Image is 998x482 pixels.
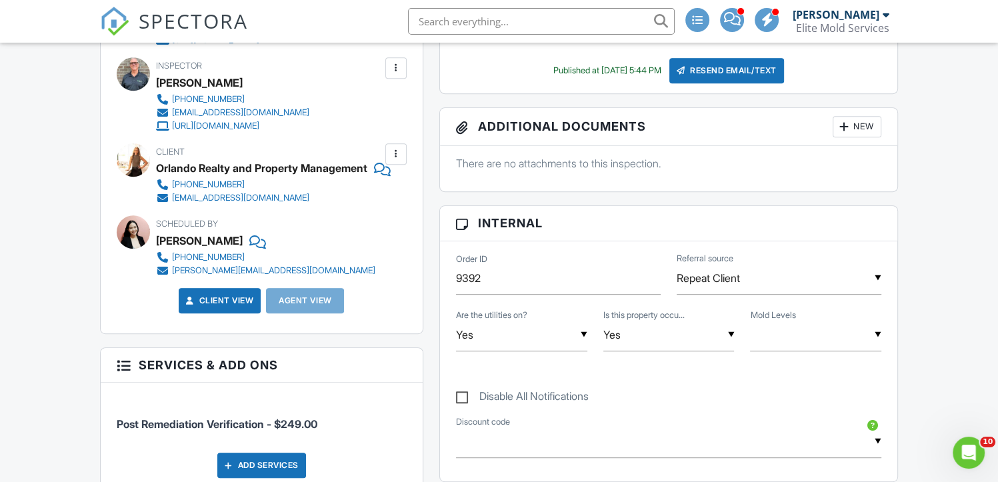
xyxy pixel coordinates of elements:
[172,193,309,203] div: [EMAIL_ADDRESS][DOMAIN_NAME]
[408,8,675,35] input: Search everything...
[217,453,306,478] div: Add Services
[793,8,879,21] div: [PERSON_NAME]
[139,7,248,35] span: SPECTORA
[156,106,309,119] a: [EMAIL_ADDRESS][DOMAIN_NAME]
[553,65,661,76] div: Published at [DATE] 5:44 PM
[156,264,375,277] a: [PERSON_NAME][EMAIL_ADDRESS][DOMAIN_NAME]
[100,7,129,36] img: The Best Home Inspection Software - Spectora
[440,108,898,146] h3: Additional Documents
[172,265,375,276] div: [PERSON_NAME][EMAIL_ADDRESS][DOMAIN_NAME]
[603,309,685,321] label: Is this property occupied?
[156,119,309,133] a: [URL][DOMAIN_NAME]
[156,147,185,157] span: Client
[101,348,423,383] h3: Services & Add ons
[669,58,784,83] div: Resend Email/Text
[456,390,589,407] label: Disable All Notifications
[156,61,202,71] span: Inspector
[456,416,510,428] label: Discount code
[750,309,795,321] label: Mold Levels
[100,18,248,46] a: SPECTORA
[677,253,733,265] label: Referral source
[156,158,367,178] div: Orlando Realty and Property Management
[456,309,527,321] label: Are the utilities on?
[953,437,985,469] iframe: Intercom live chat
[117,417,317,431] span: Post Remediation Verification - $249.00
[156,93,309,106] a: [PHONE_NUMBER]
[156,191,380,205] a: [EMAIL_ADDRESS][DOMAIN_NAME]
[117,393,407,442] li: Service: Post Remediation Verification
[183,294,254,307] a: Client View
[156,178,380,191] a: [PHONE_NUMBER]
[456,253,487,265] label: Order ID
[172,179,245,190] div: [PHONE_NUMBER]
[172,107,309,118] div: [EMAIL_ADDRESS][DOMAIN_NAME]
[156,231,243,251] div: [PERSON_NAME]
[456,156,882,171] p: There are no attachments to this inspection.
[156,251,375,264] a: [PHONE_NUMBER]
[172,252,245,263] div: [PHONE_NUMBER]
[172,94,245,105] div: [PHONE_NUMBER]
[833,116,881,137] div: New
[796,21,889,35] div: Elite Mold Services
[156,219,218,229] span: Scheduled By
[440,206,898,241] h3: Internal
[172,121,259,131] div: [URL][DOMAIN_NAME]
[980,437,995,447] span: 10
[156,73,243,93] div: [PERSON_NAME]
